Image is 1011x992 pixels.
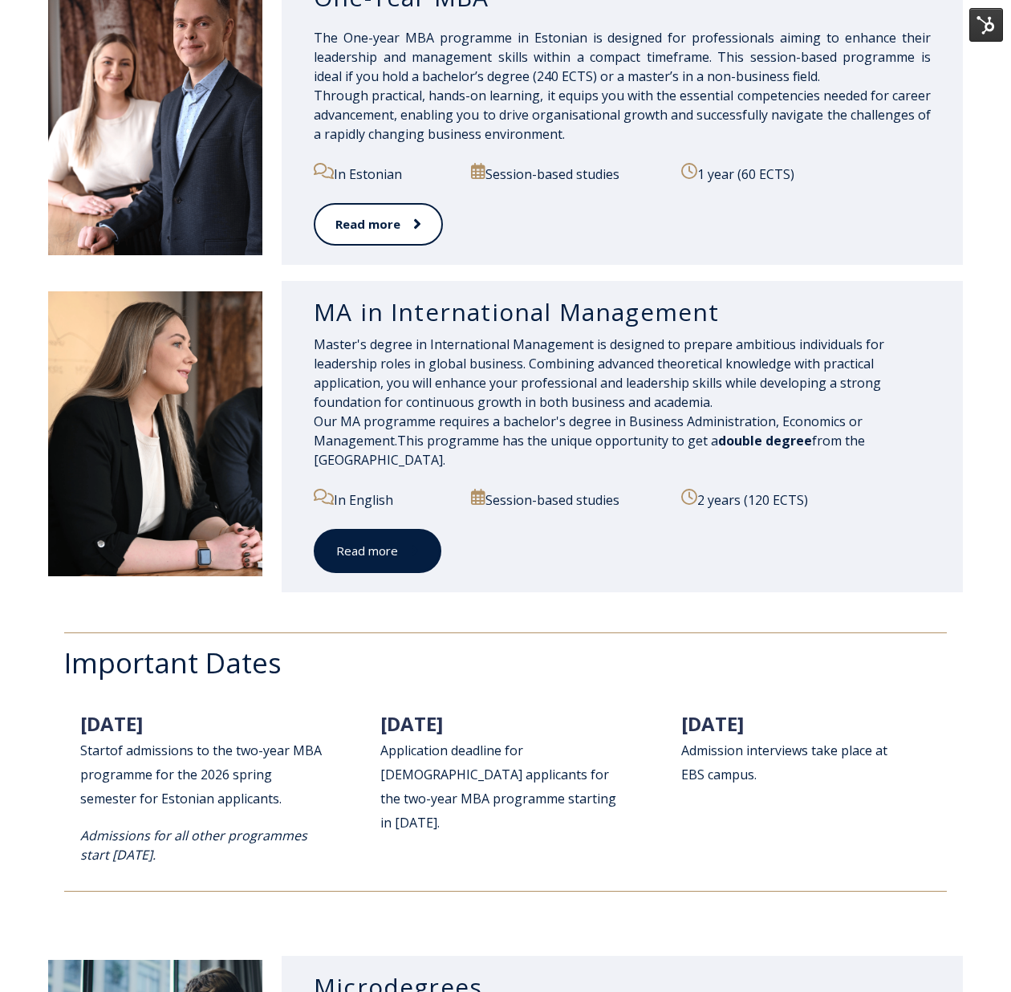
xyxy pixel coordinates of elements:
[314,335,884,411] span: Master's degree in International Management is designed to prepare ambitious individuals for lead...
[314,432,865,469] span: This programme has the unique opportunity to get a from the [GEOGRAPHIC_DATA].
[681,742,887,783] span: ews take place at EBS campus.
[314,203,443,246] a: Read more
[314,28,931,144] p: The One-year MBA programme in Estonian is designed for professionals aiming to enhance their lead...
[80,742,110,759] span: Start
[110,742,225,759] span: of admissions to th
[314,529,441,573] a: Read more
[380,742,616,831] span: Application deadline for [DEMOGRAPHIC_DATA] applicants for the two-year MBA programme starting in...
[314,163,458,184] p: In Estonian
[314,297,931,327] h3: MA in International Management
[681,489,931,510] p: 2 years (120 ECTS)
[48,291,262,577] img: DSC_1907
[314,413,863,449] span: Our MA programme requires a bachelor's degree in Business Administration, Economics or Management.
[471,163,668,184] p: Session-based studies
[380,710,443,737] span: [DATE]
[681,163,931,184] p: 1 year (60 ECTS)
[969,8,1003,42] img: HubSpot Tools Menu Toggle
[64,644,282,681] span: Important Dates
[681,742,785,759] span: Admission intervi
[80,710,143,737] span: [DATE]
[80,827,307,864] i: Admissions for all other programmes start [DATE].
[681,710,744,737] span: [DATE]
[471,489,668,510] p: Session-based studies
[314,489,458,510] p: In English
[718,432,812,449] span: double degree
